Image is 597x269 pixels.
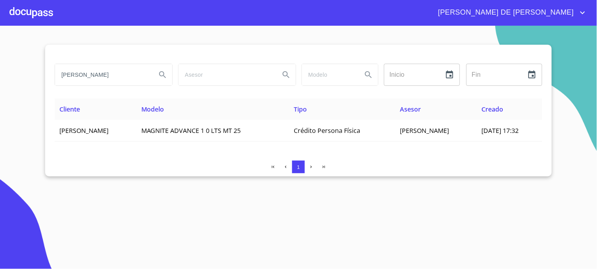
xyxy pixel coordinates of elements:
span: 1 [297,164,300,170]
span: Cliente [59,105,80,114]
button: Search [359,65,378,84]
input: search [179,64,274,85]
input: search [302,64,356,85]
span: [DATE] 17:32 [482,126,519,135]
span: MAGNITE ADVANCE 1 0 LTS MT 25 [141,126,241,135]
button: Search [277,65,296,84]
span: Modelo [141,105,164,114]
span: Crédito Persona Física [294,126,360,135]
span: Tipo [294,105,307,114]
span: Asesor [400,105,421,114]
span: [PERSON_NAME] [400,126,449,135]
span: Creado [482,105,504,114]
button: account of current user [432,6,587,19]
button: 1 [292,161,305,173]
input: search [55,64,150,85]
span: [PERSON_NAME] [59,126,108,135]
span: [PERSON_NAME] DE [PERSON_NAME] [432,6,578,19]
button: Search [153,65,172,84]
